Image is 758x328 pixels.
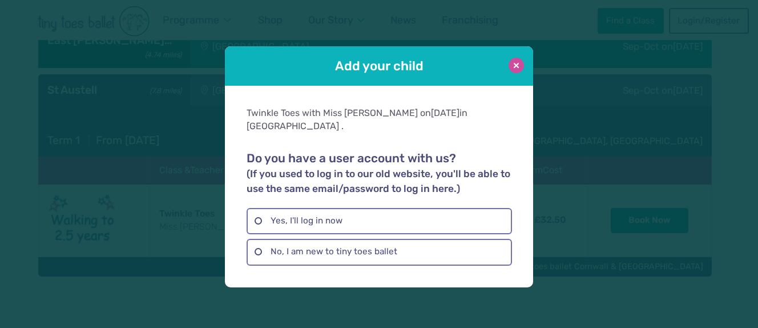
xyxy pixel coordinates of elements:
[247,208,511,234] label: Yes, I'll log in now
[431,107,459,118] span: [DATE]
[247,239,511,265] label: No, I am new to tiny toes ballet
[257,57,501,75] h1: Add your child
[247,168,510,194] small: (If you used to log in to our old website, you'll be able to use the same email/password to log i...
[247,107,511,133] div: Twinkle Toes with Miss [PERSON_NAME] on in [GEOGRAPHIC_DATA] .
[247,151,511,196] h2: Do you have a user account with us?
